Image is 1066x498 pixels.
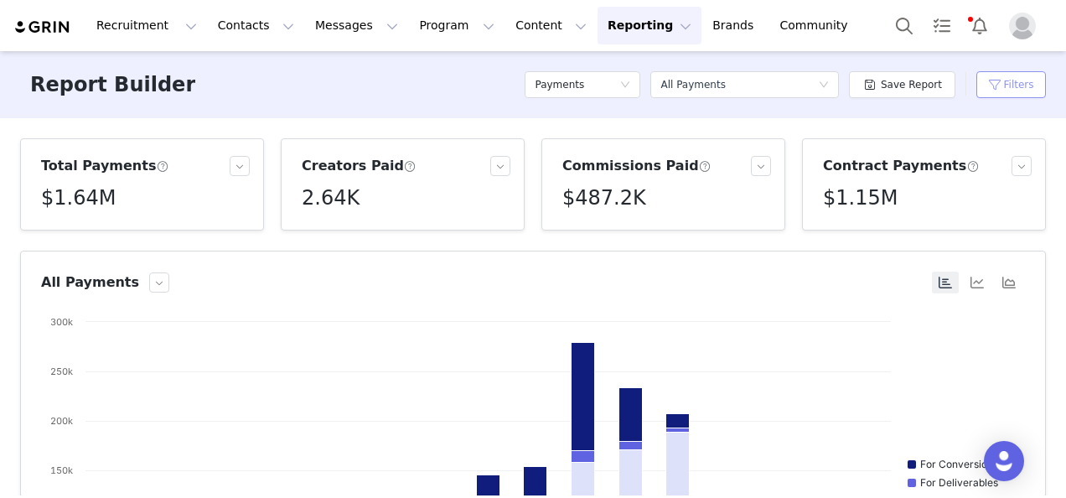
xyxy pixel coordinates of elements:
button: Contacts [208,7,304,44]
a: Brands [702,7,768,44]
a: Tasks [924,7,960,44]
text: 250k [50,366,73,377]
h3: Creators Paid [302,156,417,176]
h5: $487.2K [562,183,646,213]
button: Search [886,7,923,44]
img: grin logo [13,19,72,35]
a: Community [770,7,866,44]
button: Filters [976,71,1046,98]
h5: 2.64K [302,183,360,213]
button: Profile [999,13,1053,39]
h3: All Payments [41,272,139,293]
button: Recruitment [86,7,207,44]
text: 200k [50,415,73,427]
button: Notifications [961,7,998,44]
button: Content [505,7,597,44]
button: Messages [305,7,408,44]
i: icon: down [819,80,829,91]
text: 300k [50,316,73,328]
h5: Payments [535,72,584,97]
button: Reporting [598,7,701,44]
button: Save Report [849,71,955,98]
i: icon: down [620,80,630,91]
h3: Commissions Paid [562,156,712,176]
h5: $1.15M [823,183,898,213]
h3: Total Payments [41,156,168,176]
div: All Payments [660,72,725,97]
h3: Report Builder [30,70,195,100]
text: For Deliverables [920,476,998,489]
button: Program [409,7,505,44]
h5: $1.64M [41,183,116,213]
img: placeholder-profile.jpg [1009,13,1036,39]
div: Open Intercom Messenger [984,441,1024,481]
text: For Conversions [920,458,998,470]
h3: Contract Payments [823,156,979,176]
text: 150k [50,464,73,476]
